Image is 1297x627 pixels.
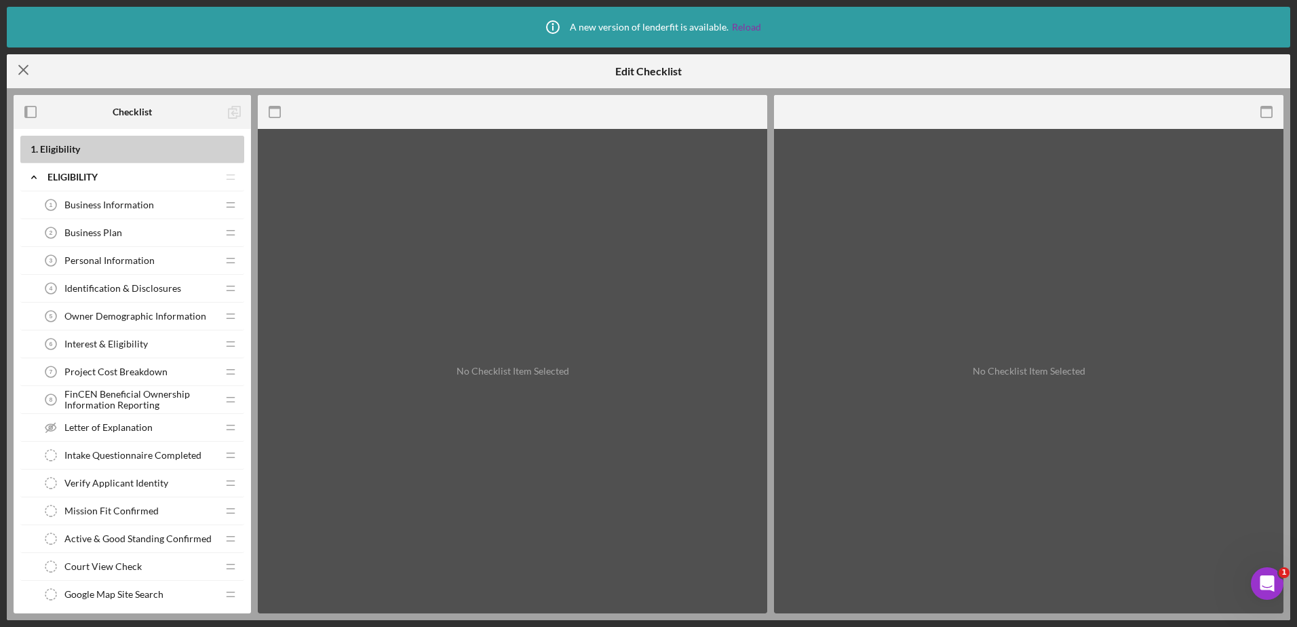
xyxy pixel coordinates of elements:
span: Intake Questionnaire Completed [64,450,201,461]
span: 1 . [31,143,38,155]
tspan: 7 [50,368,53,375]
div: No Checklist Item Selected [973,366,1085,377]
span: Mission Fit Confirmed [64,506,159,516]
tspan: 6 [50,341,53,347]
span: Identification & Disclosures [64,283,181,294]
iframe: Intercom live chat [1251,567,1283,600]
span: Interest & Eligibility [64,339,148,349]
div: No Checklist Item Selected [457,366,569,377]
span: Active & Good Standing Confirmed [64,533,212,544]
a: Reload [732,22,761,33]
span: Court View Check [64,561,142,572]
tspan: 4 [50,285,53,292]
span: Verify Applicant Identity [64,478,168,489]
span: Personal Information [64,255,155,266]
span: Project Cost Breakdown [64,366,168,377]
span: FinCEN Beneficial Ownership Information Reporting [64,389,217,411]
tspan: 8 [50,396,53,403]
span: Letter of Explanation [64,422,153,433]
tspan: 5 [50,313,53,320]
div: A new version of lenderfit is available. [536,10,761,44]
span: Eligibility [40,143,80,155]
tspan: 3 [50,257,53,264]
span: Google Map Site Search [64,589,163,600]
h5: Edit Checklist [615,65,682,77]
span: 1 [1279,567,1290,578]
b: Checklist [113,107,152,117]
span: Business Plan [64,227,122,238]
div: Eligibility [47,172,217,183]
tspan: 2 [50,229,53,236]
tspan: 1 [50,202,53,208]
span: Business Information [64,199,154,210]
span: Owner Demographic Information [64,311,206,322]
